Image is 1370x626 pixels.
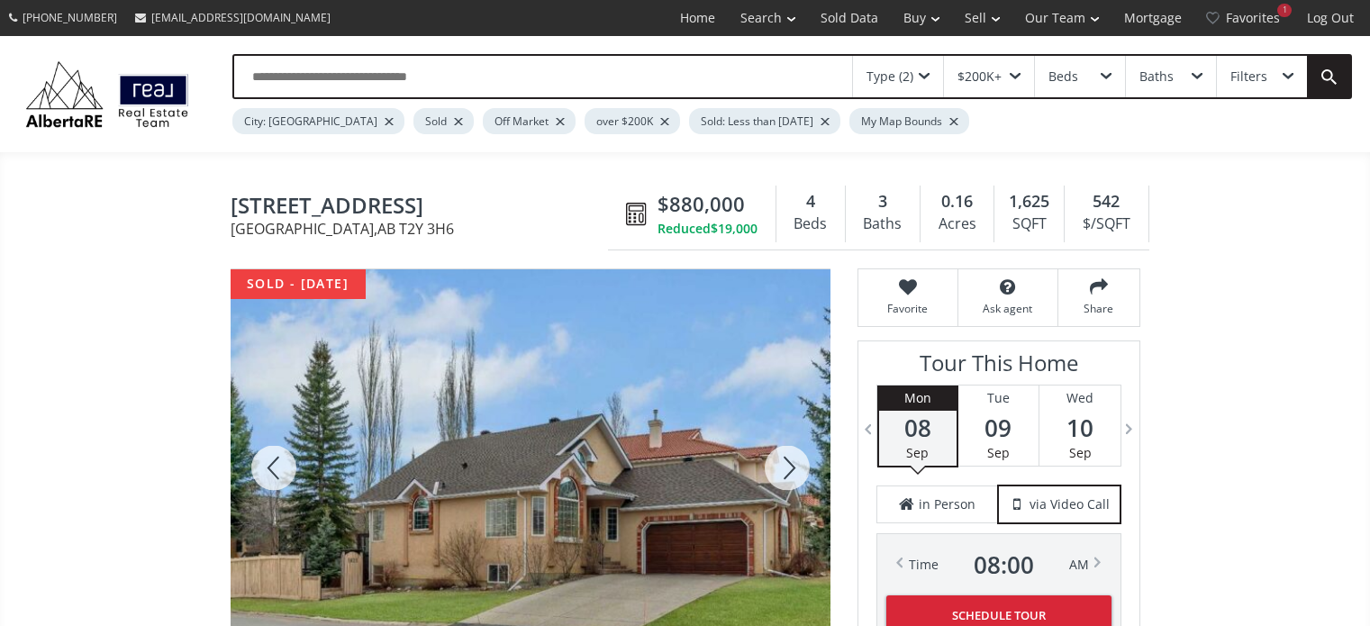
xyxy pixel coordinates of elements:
[1048,70,1078,83] div: Beds
[866,70,913,83] div: Type (2)
[1009,190,1049,213] span: 1,625
[876,350,1121,385] h3: Tour This Home
[585,108,680,134] div: over $200K
[1039,415,1120,440] span: 10
[879,415,957,440] span: 08
[957,70,1002,83] div: $200K+
[930,211,984,238] div: Acres
[849,108,969,134] div: My Map Bounds
[906,444,929,461] span: Sep
[413,108,474,134] div: Sold
[23,10,117,25] span: [PHONE_NUMBER]
[785,190,836,213] div: 4
[1067,301,1130,316] span: Share
[1074,190,1139,213] div: 542
[855,190,911,213] div: 3
[689,108,840,134] div: Sold: Less than [DATE]
[18,57,196,131] img: Logo
[987,444,1010,461] span: Sep
[974,552,1034,577] span: 08 : 00
[909,552,1089,577] div: Time AM
[967,301,1048,316] span: Ask agent
[1039,386,1120,411] div: Wed
[232,108,404,134] div: City: [GEOGRAPHIC_DATA]
[879,386,957,411] div: Mon
[1069,444,1092,461] span: Sep
[658,220,758,238] div: Reduced
[711,220,758,238] span: $19,000
[231,269,366,299] div: sold - [DATE]
[151,10,331,25] span: [EMAIL_ADDRESS][DOMAIN_NAME]
[658,190,745,218] span: $880,000
[855,211,911,238] div: Baths
[785,211,836,238] div: Beds
[1277,4,1292,17] div: 1
[1139,70,1174,83] div: Baths
[958,415,1039,440] span: 09
[231,194,617,222] span: 1621 Evergreen Drive SW
[126,1,340,34] a: [EMAIL_ADDRESS][DOMAIN_NAME]
[483,108,576,134] div: Off Market
[1030,495,1110,513] span: via Video Call
[1230,70,1267,83] div: Filters
[930,190,984,213] div: 0.16
[867,301,948,316] span: Favorite
[1003,211,1055,238] div: SQFT
[958,386,1039,411] div: Tue
[231,222,617,236] span: [GEOGRAPHIC_DATA] , AB T2Y 3H6
[919,495,975,513] span: in Person
[1074,211,1139,238] div: $/SQFT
